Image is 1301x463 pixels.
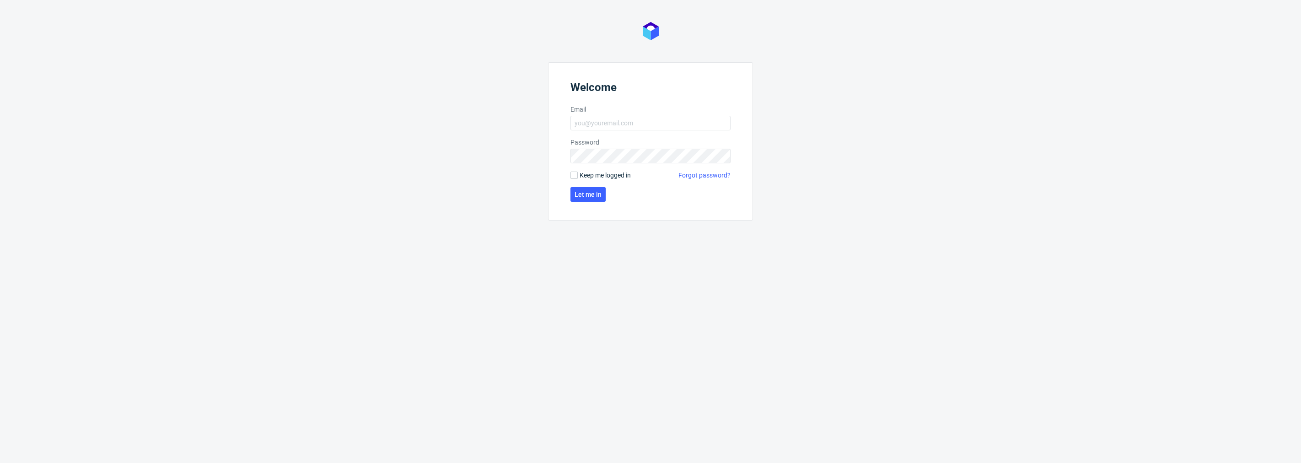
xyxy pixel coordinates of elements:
button: Let me in [570,187,606,202]
a: Forgot password? [678,171,731,180]
label: Email [570,105,731,114]
input: you@youremail.com [570,116,731,130]
span: Let me in [575,191,602,198]
label: Password [570,138,731,147]
span: Keep me logged in [580,171,631,180]
header: Welcome [570,81,731,97]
